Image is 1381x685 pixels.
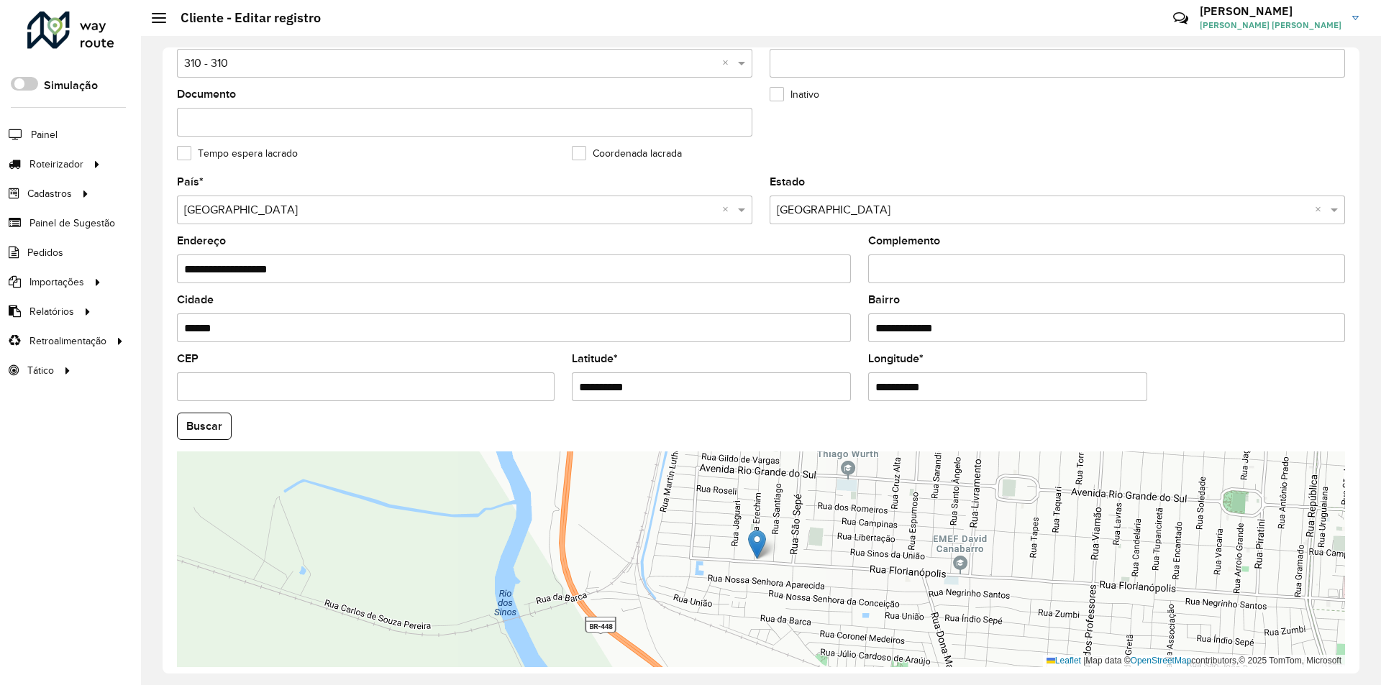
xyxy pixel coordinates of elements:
[1043,655,1345,667] div: Map data © contributors,© 2025 TomTom, Microsoft
[177,291,214,308] label: Cidade
[44,77,98,94] label: Simulação
[748,530,766,559] img: Marker
[29,216,115,231] span: Painel de Sugestão
[177,86,236,103] label: Documento
[29,304,74,319] span: Relatórios
[1200,19,1341,32] span: [PERSON_NAME] [PERSON_NAME]
[27,245,63,260] span: Pedidos
[572,350,618,367] label: Latitude
[31,127,58,142] span: Painel
[177,413,232,440] button: Buscar
[166,10,321,26] h2: Cliente - Editar registro
[29,157,83,172] span: Roteirizador
[177,173,204,190] label: País
[177,350,199,367] label: CEP
[868,232,940,249] label: Complemento
[29,334,106,349] span: Retroalimentação
[27,186,72,201] span: Cadastros
[1200,4,1341,18] h3: [PERSON_NAME]
[1047,656,1081,666] a: Leaflet
[868,291,900,308] label: Bairro
[177,232,226,249] label: Endereço
[27,363,54,378] span: Tático
[722,55,734,72] span: Clear all
[770,87,819,102] label: Inativo
[1131,656,1192,666] a: OpenStreetMap
[177,146,298,161] label: Tempo espera lacrado
[722,201,734,219] span: Clear all
[1083,656,1085,666] span: |
[29,275,84,290] span: Importações
[572,146,682,161] label: Coordenada lacrada
[868,350,924,367] label: Longitude
[770,173,805,190] label: Estado
[1165,3,1196,34] a: Contato Rápido
[1315,201,1327,219] span: Clear all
